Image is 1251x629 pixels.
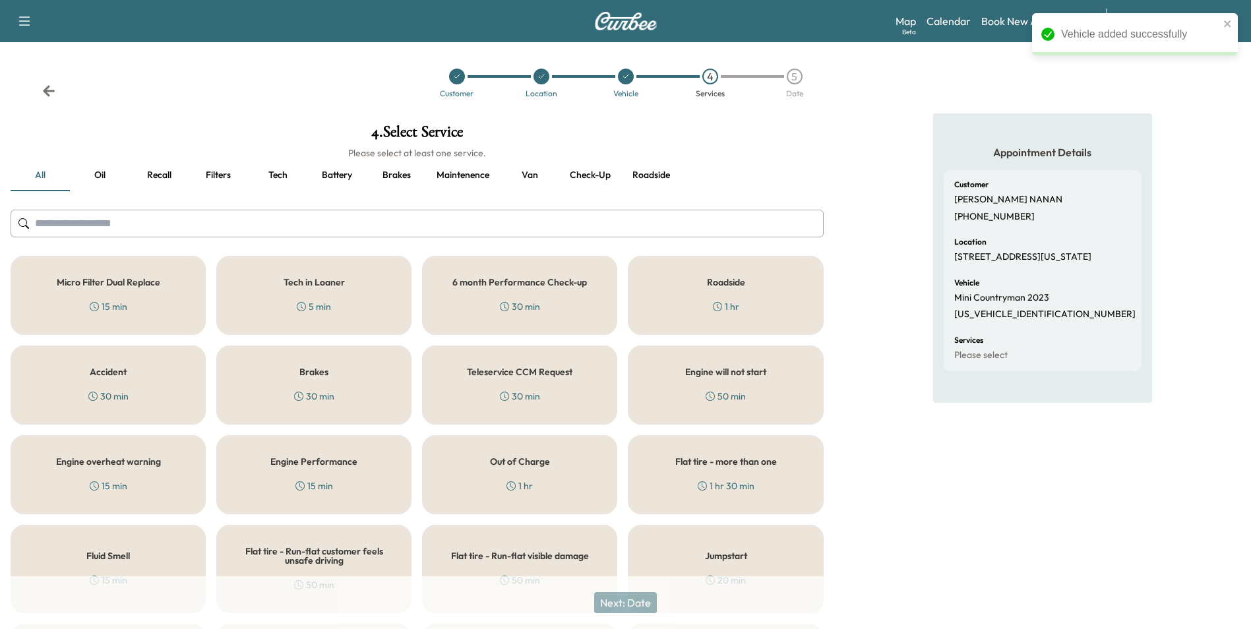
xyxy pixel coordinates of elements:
button: Brakes [367,160,426,191]
div: 15 min [90,300,127,313]
p: Please select [954,349,1008,361]
div: 30 min [500,300,540,313]
h6: Vehicle [954,279,979,287]
button: Filters [189,160,248,191]
div: 5 [787,69,803,84]
div: 30 min [294,390,334,403]
a: Calendar [927,13,971,29]
div: 1 hr [713,300,739,313]
button: Roadside [621,160,681,191]
button: Battery [307,160,367,191]
div: Back [42,84,55,98]
div: 30 min [500,390,540,403]
h5: Engine overheat warning [56,457,161,466]
div: Beta [902,27,916,37]
div: Date [786,90,803,98]
h5: Engine will not start [685,367,766,376]
div: 30 min [88,390,129,403]
h5: Brakes [299,367,328,376]
h5: Flat tire - more than one [675,457,777,466]
div: 50 min [500,574,540,587]
button: all [11,160,70,191]
h5: Appointment Details [944,145,1142,160]
h5: Flat tire - Run-flat customer feels unsafe driving [238,547,390,565]
button: Tech [248,160,307,191]
button: close [1223,18,1233,29]
h5: Jumpstart [705,551,747,560]
div: 1 hr 30 min [698,479,754,493]
div: basic tabs example [11,160,824,191]
p: [PERSON_NAME] NANAN [954,194,1062,206]
div: Vehicle added successfully [1061,26,1219,42]
button: Oil [70,160,129,191]
a: MapBeta [896,13,916,29]
h5: Engine Performance [270,457,357,466]
div: Vehicle [613,90,638,98]
div: 4 [702,69,718,84]
div: Location [526,90,557,98]
h5: Fluid Smell [86,551,130,560]
div: 15 min [90,479,127,493]
h1: 4 . Select Service [11,124,824,146]
p: [US_VEHICLE_IDENTIFICATION_NUMBER] [954,309,1136,320]
div: 15 min [295,479,333,493]
div: 15 min [90,574,127,587]
h5: 6 month Performance Check-up [452,278,587,287]
div: Customer [440,90,473,98]
h5: Micro Filter Dual Replace [57,278,160,287]
div: 1 hr [506,479,533,493]
div: 50 min [706,390,746,403]
button: Maintenence [426,160,500,191]
p: [PHONE_NUMBER] [954,211,1035,223]
button: Van [500,160,559,191]
div: 20 min [706,574,746,587]
h5: Out of Charge [490,457,550,466]
h6: Services [954,336,983,344]
a: Book New Appointment [981,13,1093,29]
div: Services [696,90,725,98]
img: Curbee Logo [594,12,657,30]
h5: Accident [90,367,127,376]
button: Check-up [559,160,621,191]
button: Recall [129,160,189,191]
h6: Customer [954,181,989,189]
h5: Flat tire - Run-flat visible damage [451,551,589,560]
h6: Please select at least one service. [11,146,824,160]
h6: Location [954,238,987,246]
p: Mini Countryman 2023 [954,292,1049,304]
h5: Tech in Loaner [284,278,345,287]
h5: Roadside [707,278,745,287]
div: 5 min [297,300,331,313]
h5: Teleservice CCM Request [467,367,572,376]
p: [STREET_ADDRESS][US_STATE] [954,251,1091,263]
